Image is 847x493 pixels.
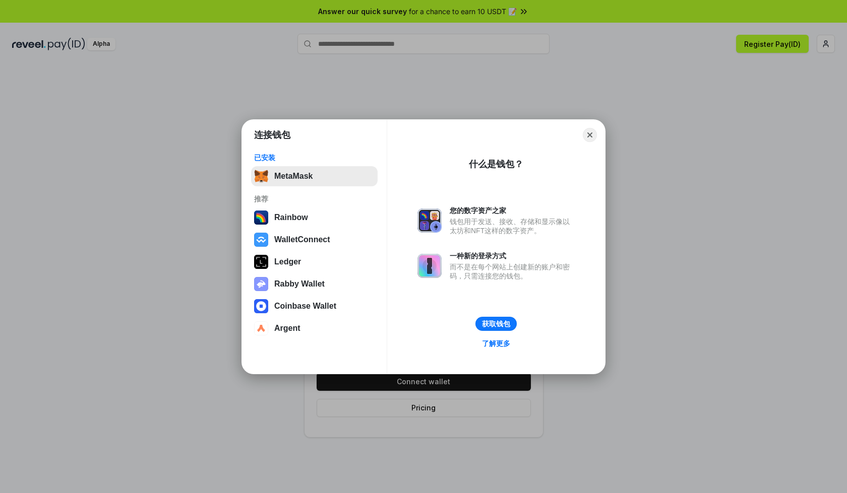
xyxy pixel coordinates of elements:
[274,172,313,181] div: MetaMask
[450,206,575,215] div: 您的数字资产之家
[251,296,378,316] button: Coinbase Wallet
[254,169,268,183] img: svg+xml,%3Csvg%20fill%3D%22none%22%20height%3D%2233%22%20viewBox%3D%220%200%2035%2033%22%20width%...
[254,210,268,225] img: svg+xml,%3Csvg%20width%3D%22120%22%20height%3D%22120%22%20viewBox%3D%220%200%20120%20120%22%20fil...
[482,319,510,328] div: 获取钱包
[417,254,442,278] img: svg+xml,%3Csvg%20xmlns%3D%22http%3A%2F%2Fwww.w3.org%2F2000%2Fsvg%22%20fill%3D%22none%22%20viewBox...
[482,339,510,348] div: 了解更多
[583,128,597,142] button: Close
[450,251,575,260] div: 一种新的登录方式
[274,279,325,289] div: Rabby Wallet
[274,324,300,333] div: Argent
[450,262,575,280] div: 而不是在每个网站上创建新的账户和密码，只需连接您的钱包。
[274,235,330,244] div: WalletConnect
[274,257,301,266] div: Ledger
[254,153,375,162] div: 已安装
[254,277,268,291] img: svg+xml,%3Csvg%20xmlns%3D%22http%3A%2F%2Fwww.w3.org%2F2000%2Fsvg%22%20fill%3D%22none%22%20viewBox...
[274,213,308,222] div: Rainbow
[254,233,268,247] img: svg+xml,%3Csvg%20width%3D%2228%22%20height%3D%2228%22%20viewBox%3D%220%200%2028%2028%22%20fill%3D...
[251,230,378,250] button: WalletConnect
[475,317,517,331] button: 获取钱包
[254,194,375,203] div: 推荐
[274,302,336,311] div: Coinbase Wallet
[450,217,575,235] div: 钱包用于发送、接收、存储和显示像以太坊和NFT这样的数字资产。
[251,274,378,294] button: Rabby Wallet
[476,337,516,350] a: 了解更多
[251,166,378,186] button: MetaMask
[254,129,290,141] h1: 连接钱包
[251,252,378,272] button: Ledger
[417,208,442,233] img: svg+xml,%3Csvg%20xmlns%3D%22http%3A%2F%2Fwww.w3.org%2F2000%2Fsvg%22%20fill%3D%22none%22%20viewBox...
[251,207,378,228] button: Rainbow
[254,255,268,269] img: svg+xml,%3Csvg%20xmlns%3D%22http%3A%2F%2Fwww.w3.org%2F2000%2Fsvg%22%20width%3D%2228%22%20height%3...
[254,321,268,335] img: svg+xml,%3Csvg%20width%3D%2228%22%20height%3D%2228%22%20viewBox%3D%220%200%2028%2028%22%20fill%3D...
[254,299,268,313] img: svg+xml,%3Csvg%20width%3D%2228%22%20height%3D%2228%22%20viewBox%3D%220%200%2028%2028%22%20fill%3D...
[251,318,378,338] button: Argent
[469,158,523,170] div: 什么是钱包？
